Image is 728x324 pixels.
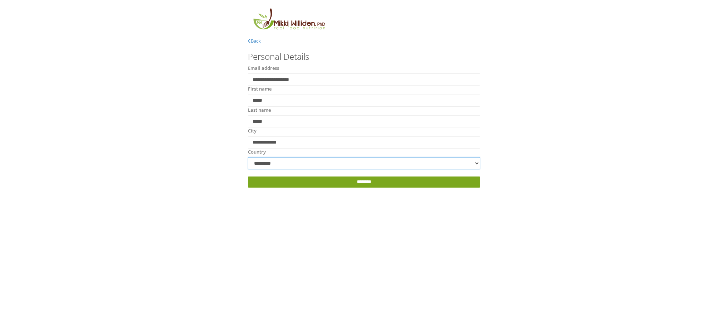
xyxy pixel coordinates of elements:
[248,38,261,44] a: Back
[248,127,257,135] label: City
[248,107,271,114] label: Last name
[248,86,272,93] label: First name
[248,149,266,156] label: Country
[248,65,279,72] label: Email address
[248,7,330,34] img: MikkiLogoMain.png
[248,52,480,61] h3: Personal Details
